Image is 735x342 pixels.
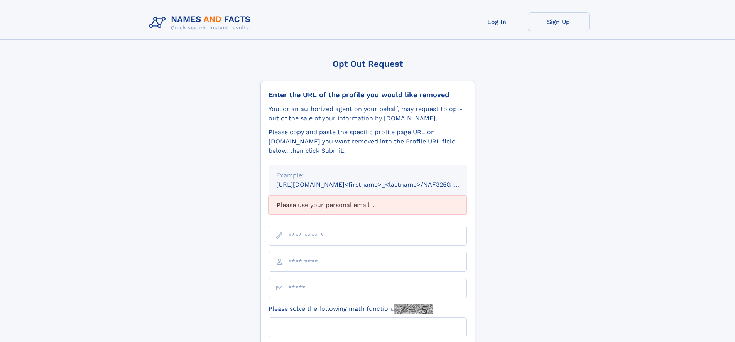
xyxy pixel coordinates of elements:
div: Please use your personal email ... [269,195,467,215]
div: Enter the URL of the profile you would like removed [269,91,467,99]
img: Logo Names and Facts [146,12,257,33]
div: Please copy and paste the specific profile page URL on [DOMAIN_NAME] you want removed into the Pr... [269,128,467,155]
div: Example: [276,171,459,180]
small: [URL][DOMAIN_NAME]<firstname>_<lastname>/NAF325G-xxxxxxxx [276,181,482,188]
a: Sign Up [528,12,590,31]
label: Please solve the following math function: [269,304,433,314]
div: Opt Out Request [260,59,475,69]
div: You, or an authorized agent on your behalf, may request to opt-out of the sale of your informatio... [269,104,467,123]
a: Log In [466,12,528,31]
